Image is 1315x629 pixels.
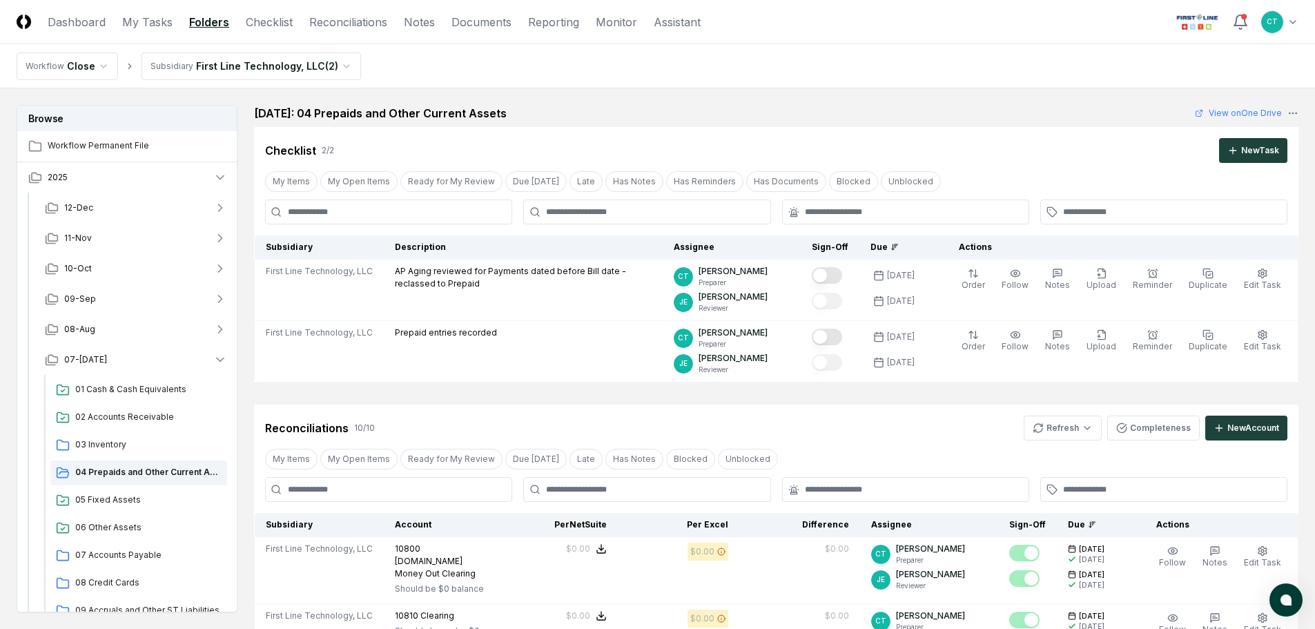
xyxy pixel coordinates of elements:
[50,488,227,513] a: 05 Fixed Assets
[75,438,222,451] span: 03 Inventory
[189,14,229,30] a: Folders
[75,604,222,617] span: 09 Accruals and Other ST Liabilities
[875,549,886,559] span: CT
[400,171,503,192] button: Ready for My Review
[420,610,454,621] span: Clearing
[812,267,842,284] button: Mark complete
[618,513,740,537] th: Per Excel
[1202,557,1227,568] span: Notes
[699,291,768,303] p: [PERSON_NAME]
[266,265,373,278] span: First Line Technology, LLC
[320,449,398,470] button: My Open Items
[50,461,227,485] a: 04 Prepaids and Other Current Assets
[50,378,227,403] a: 01 Cash & Cash Equivalents
[395,327,497,339] p: Prepaid entries recorded
[896,543,965,555] p: [PERSON_NAME]
[1189,341,1227,351] span: Duplicate
[875,616,886,626] span: CT
[718,449,778,470] button: Unblocked
[75,494,222,506] span: 05 Fixed Assets
[1219,138,1287,163] button: NewTask
[566,610,590,622] div: $0.00
[17,162,238,193] button: 2025
[948,241,1287,253] div: Actions
[1269,583,1303,617] button: atlas-launcher
[812,293,842,309] button: Mark complete
[75,383,222,396] span: 01 Cash & Cash Equivalents
[17,14,31,29] img: Logo
[1079,580,1104,590] div: [DATE]
[1145,519,1287,531] div: Actions
[26,60,64,72] div: Workflow
[1260,10,1285,35] button: CT
[569,449,603,470] button: Late
[254,105,507,122] h2: [DATE]: 04 Prepaids and Other Current Assets
[75,411,222,423] span: 02 Accounts Receivable
[266,610,373,622] span: First Line Technology, LLC
[678,333,689,343] span: CT
[50,599,227,623] a: 09 Accruals and Other ST Liabilities
[34,253,238,284] button: 10-Oct
[395,583,485,595] p: Should be $0 balance
[255,235,384,260] th: Subsidiary
[887,331,915,343] div: [DATE]
[605,171,663,192] button: Has Notes
[404,14,435,30] a: Notes
[50,433,227,458] a: 03 Inventory
[999,327,1031,356] button: Follow
[1205,416,1287,441] button: NewAccount
[354,422,375,434] div: 10 / 10
[881,171,941,192] button: Unblocked
[1241,543,1284,572] button: Edit Task
[605,449,663,470] button: Has Notes
[1042,265,1073,294] button: Notes
[569,171,603,192] button: Late
[1042,327,1073,356] button: Notes
[896,568,965,581] p: [PERSON_NAME]
[825,543,849,555] div: $0.00
[1241,327,1284,356] button: Edit Task
[690,612,714,625] div: $0.00
[1079,570,1104,580] span: [DATE]
[64,293,96,305] span: 09-Sep
[690,545,714,558] div: $0.00
[699,327,768,339] p: [PERSON_NAME]
[1079,544,1104,554] span: [DATE]
[75,521,222,534] span: 06 Other Assets
[50,543,227,568] a: 07 Accounts Payable
[887,295,915,307] div: [DATE]
[959,327,988,356] button: Order
[1002,280,1029,290] span: Follow
[699,365,768,375] p: Reviewer
[896,555,965,565] p: Preparer
[959,265,988,294] button: Order
[395,556,476,579] span: [DOMAIN_NAME] Money Out Clearing
[1045,280,1070,290] span: Notes
[998,513,1057,537] th: Sign-Off
[75,466,222,478] span: 04 Prepaids and Other Current Assets
[801,235,859,260] th: Sign-Off
[266,327,373,339] span: First Line Technology, LLC
[1244,557,1281,568] span: Edit Task
[395,543,420,554] span: 10800
[679,358,688,369] span: JE
[255,513,384,537] th: Subsidiary
[34,345,238,375] button: 07-[DATE]
[17,131,238,162] a: Workflow Permanent File
[64,232,92,244] span: 11-Nov
[64,262,92,275] span: 10-Oct
[48,14,106,30] a: Dashboard
[64,202,93,214] span: 12-Dec
[1133,280,1172,290] span: Reminder
[746,171,826,192] button: Has Documents
[1130,327,1175,356] button: Reminder
[395,265,652,290] p: AP Aging reviewed for Payments dated before Bill date - reclassed to Prepaid
[1173,11,1221,33] img: First Line Technology logo
[266,543,373,555] span: First Line Technology, LLC
[666,449,715,470] button: Blocked
[1156,543,1189,572] button: Follow
[150,60,193,72] div: Subsidiary
[1009,545,1040,561] button: Mark complete
[887,269,915,282] div: [DATE]
[860,513,998,537] th: Assignee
